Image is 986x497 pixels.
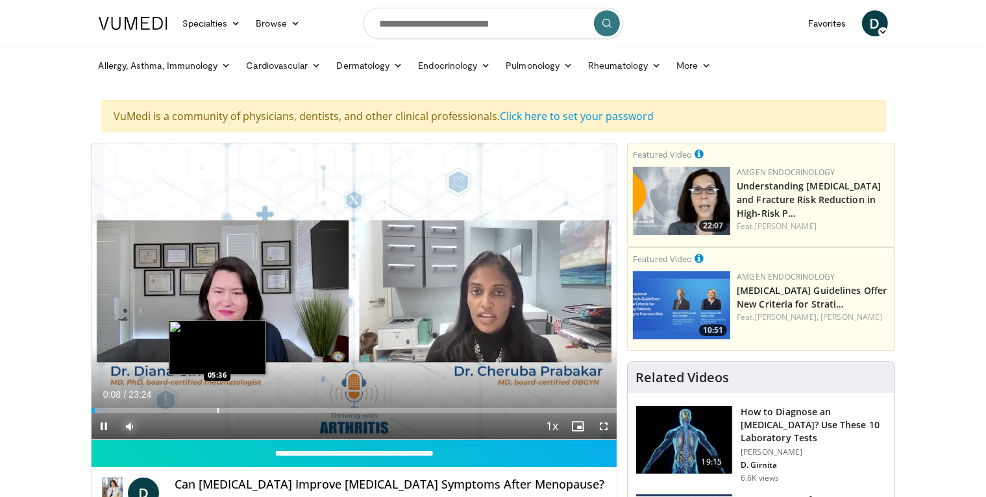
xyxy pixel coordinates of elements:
a: Allergy, Asthma, Immunology [91,53,239,79]
a: Dermatology [329,53,411,79]
div: Feat. [737,221,889,232]
img: image.jpeg [169,321,266,375]
p: D. Girnita [741,460,887,470]
img: VuMedi Logo [99,17,167,30]
h3: How to Diagnose an [MEDICAL_DATA]? Use These 10 Laboratory Tests [741,406,887,444]
a: 10:51 [633,271,730,339]
a: Click here to set your password [500,109,654,123]
a: Specialties [175,10,249,36]
a: [MEDICAL_DATA] Guidelines Offer New Criteria for Strati… [737,284,887,310]
a: [PERSON_NAME] [755,221,817,232]
span: 0:08 [103,389,121,400]
button: Enable picture-in-picture mode [565,413,591,439]
button: Fullscreen [591,413,617,439]
button: Pause [92,413,117,439]
img: 7b525459-078d-43af-84f9-5c25155c8fbb.png.150x105_q85_crop-smart_upscale.jpg [633,271,730,339]
a: Endocrinology [410,53,498,79]
small: Featured Video [633,253,692,265]
a: Pulmonology [498,53,580,79]
a: Amgen Endocrinology [737,167,835,178]
a: More [669,53,719,79]
a: [PERSON_NAME], [755,311,819,322]
video-js: Video Player [92,143,617,440]
a: Browse [248,10,308,36]
a: Cardiovascular [238,53,328,79]
div: VuMedi is a community of physicians, dentists, and other clinical professionals. [101,100,886,132]
a: Favorites [800,10,854,36]
span: / [124,389,127,400]
small: Featured Video [633,149,692,160]
div: Progress Bar [92,408,617,413]
div: Feat. [737,311,889,323]
a: [PERSON_NAME] [820,311,882,322]
h4: Related Videos [635,370,729,385]
span: 22:07 [699,220,727,232]
span: 19:15 [696,455,728,468]
span: 23:24 [129,389,151,400]
p: [PERSON_NAME] [741,447,887,457]
button: Playback Rate [539,413,565,439]
a: D [862,10,888,36]
p: 6.6K views [741,473,779,483]
img: 94354a42-e356-4408-ae03-74466ea68b7a.150x105_q85_crop-smart_upscale.jpg [636,406,732,474]
input: Search topics, interventions [364,8,623,39]
span: 10:51 [699,324,727,336]
h4: Can [MEDICAL_DATA] Improve [MEDICAL_DATA] Symptoms After Menopause? [175,478,607,492]
a: Amgen Endocrinology [737,271,835,282]
a: Rheumatology [580,53,669,79]
img: c9a25db3-4db0-49e1-a46f-17b5c91d58a1.png.150x105_q85_crop-smart_upscale.png [633,167,730,235]
a: 22:07 [633,167,730,235]
a: Understanding [MEDICAL_DATA] and Fracture Risk Reduction in High-Risk P… [737,180,881,219]
button: Mute [117,413,143,439]
a: 19:15 How to Diagnose an [MEDICAL_DATA]? Use These 10 Laboratory Tests [PERSON_NAME] D. Girnita 6... [635,406,887,483]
